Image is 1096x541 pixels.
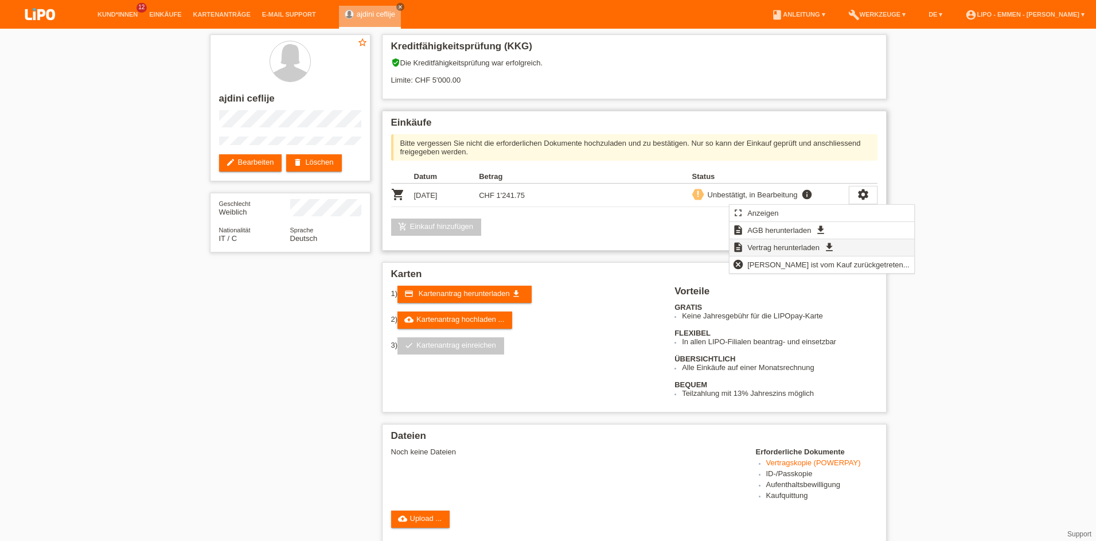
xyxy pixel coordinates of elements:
a: E-Mail Support [256,11,322,18]
span: AGB herunterladen [746,223,813,237]
li: In allen LIPO-Filialen beantrag- und einsetzbar [682,337,877,346]
h2: Einkäufe [391,117,877,134]
h2: Kreditfähigkeitsprüfung (KKG) [391,41,877,58]
a: Kund*innen [92,11,143,18]
i: edit [226,158,235,167]
i: priority_high [694,190,702,198]
i: check [404,341,414,350]
a: ajdini ceflije [357,10,395,18]
b: GRATIS [674,303,702,312]
div: 3) [391,337,661,355]
h2: Dateien [391,430,877,447]
b: BEQUEM [674,380,707,389]
i: info [800,189,814,200]
td: CHF 1'241.75 [479,184,544,207]
i: settings [857,188,869,201]
span: Vertrag herunterladen [746,240,821,254]
div: Bitte vergessen Sie nicht die erforderlichen Dokumente hochzuladen und zu bestätigen. Nur so kann... [391,134,877,161]
b: FLEXIBEL [674,329,711,337]
div: Die Kreditfähigkeitsprüfung war erfolgreich. Limite: CHF 5'000.00 [391,58,877,93]
i: get_app [824,242,835,253]
a: close [396,3,404,11]
i: description [732,224,744,236]
a: cloud_uploadUpload ... [391,511,450,528]
i: get_app [815,224,826,236]
b: ÜBERSICHTLICH [674,355,735,363]
li: Teilzahlung mit 13% Jahreszins möglich [682,389,877,398]
a: bookAnleitung ▾ [766,11,830,18]
span: Italien / C / 27.12.2012 [219,234,237,243]
a: Kartenanträge [188,11,256,18]
div: Unbestätigt, in Bearbeitung [704,189,798,201]
div: Weiblich [219,199,290,216]
li: ID-/Passkopie [766,469,877,480]
a: Support [1067,530,1091,538]
td: [DATE] [414,184,479,207]
th: Status [692,170,849,184]
i: close [397,4,403,10]
li: Keine Jahresgebühr für die LIPOpay-Karte [682,312,877,320]
th: Betrag [479,170,544,184]
a: Einkäufe [143,11,187,18]
h4: Erforderliche Dokumente [756,447,877,456]
i: description [732,242,744,253]
a: account_circleLIPO - Emmen - [PERSON_NAME] ▾ [960,11,1090,18]
a: buildWerkzeuge ▾ [843,11,912,18]
span: Geschlecht [219,200,251,207]
h2: Vorteile [674,286,877,303]
a: Vertragskopie (POWERPAY) [766,458,861,467]
span: Kartenantrag herunterladen [419,289,510,298]
span: Deutsch [290,234,318,243]
a: LIPO pay [11,24,69,32]
a: star_border [357,37,368,49]
a: editBearbeiten [219,154,282,172]
i: account_circle [965,9,977,21]
i: add_shopping_cart [398,222,407,231]
li: Kaufquittung [766,491,877,502]
a: add_shopping_cartEinkauf hinzufügen [391,219,482,236]
i: book [771,9,783,21]
a: deleteLöschen [286,154,341,172]
h2: Karten [391,268,877,286]
div: Noch keine Dateien [391,447,742,456]
th: Datum [414,170,479,184]
a: checkKartenantrag einreichen [397,337,504,355]
li: Alle Einkäufe auf einer Monatsrechnung [682,363,877,372]
span: 12 [136,3,147,13]
i: build [848,9,860,21]
h2: ajdini ceflije [219,93,361,110]
i: cloud_upload [398,514,407,523]
span: Nationalität [219,227,251,233]
i: POSP00026614 [391,188,405,201]
span: Sprache [290,227,314,233]
span: Anzeigen [746,206,780,220]
a: DE ▾ [923,11,948,18]
i: delete [293,158,302,167]
a: cloud_uploadKartenantrag hochladen ... [397,312,512,329]
i: verified_user [391,58,400,67]
div: 1) [391,286,661,303]
a: credit_card Kartenantrag herunterladen get_app [397,286,532,303]
div: 2) [391,312,661,329]
li: Aufenthaltsbewilligung [766,480,877,491]
i: cloud_upload [404,315,414,324]
i: get_app [512,289,521,298]
i: fullscreen [732,207,744,219]
i: star_border [357,37,368,48]
i: credit_card [404,289,414,298]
